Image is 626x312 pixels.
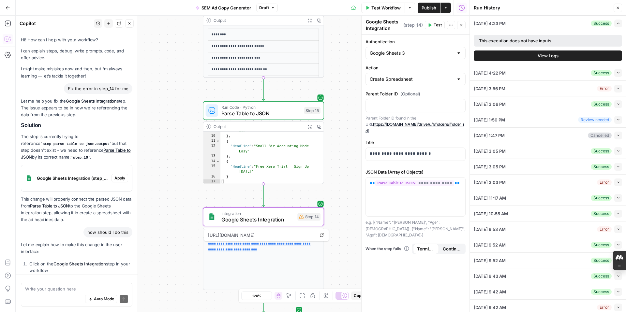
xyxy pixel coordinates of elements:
[85,295,117,303] button: Auto Mode
[474,85,505,92] span: [DATE] 3:56 PM
[418,3,440,13] button: Publish
[474,210,508,217] span: [DATE] 10:55 AM
[474,257,506,264] span: [DATE] 9:52 AM
[53,261,106,266] a: Google Sheets Integration
[192,3,255,13] button: SEM Ad Copy Generator
[207,229,316,241] span: [URL][DOMAIN_NAME]
[365,38,466,45] label: Authentication
[304,107,320,114] div: Step 15
[114,175,125,181] span: Apply
[365,115,466,134] p: Parent Folder ID found in the URL ]
[351,291,366,300] button: Copy
[365,246,409,252] a: When the step fails:
[417,246,435,252] span: Terminate Workflow
[203,101,324,184] div: Run Code · PythonParse Table to JSONStep 15Output Now" }, { "Headline":"Small Biz Accounting Made...
[370,76,454,82] input: Create Spreadsheet
[591,289,612,295] div: Success
[365,91,466,97] label: Parent Folder ID
[434,22,442,28] span: Test
[208,213,216,221] img: Group%201%201.png
[479,37,584,44] div: This execution does not have inputs
[591,70,612,76] div: Success
[259,5,269,11] span: Draft
[597,226,612,232] div: Error
[425,21,445,29] button: Test
[203,179,220,185] div: 17
[203,164,220,174] div: 15
[221,216,294,223] span: Google Sheets Integration
[474,273,506,279] span: [DATE] 9:43 AM
[203,139,220,144] div: 11
[21,98,132,118] p: Let me help you fix the step. The issue appears to be in how we're referencing the data from the ...
[203,174,220,179] div: 16
[403,22,423,28] span: ( step_14 )
[474,70,506,76] span: [DATE] 4:22 PM
[216,139,220,144] span: Toggle code folding, rows 11 through 13
[591,101,612,107] div: Success
[252,293,261,298] span: 120%
[370,50,454,56] input: Google Sheets 3
[71,156,90,160] code: step_15
[203,159,220,164] div: 14
[365,122,464,133] a: https://[DOMAIN_NAME]/drive/u/1/folders/[folder_id
[474,179,506,186] span: [DATE] 3:03 PM
[474,20,506,27] span: [DATE] 4:23 PM
[21,196,132,223] p: This change will properly connect the parsed JSON data from to the Google Sheets integration step...
[40,142,112,146] code: step_parse_table_to_json.output
[83,227,132,237] div: how should I do this
[474,289,506,295] span: [DATE] 9:42 AM
[443,246,461,252] span: Continue
[262,78,264,101] g: Edge from step_1 to step_15
[597,86,612,92] div: Error
[24,173,34,183] img: Group%201%201.png
[474,148,506,154] span: [DATE] 3:05 PM
[538,52,559,59] span: View Logs
[422,5,436,11] span: Publish
[221,109,301,117] span: Parse Table to JSON
[21,133,132,161] p: The step is currently trying to reference but that step doesn't exist - we need to reference by i...
[214,17,303,23] div: Output
[365,139,466,146] label: Title
[474,117,505,123] span: [DATE] 1:50 PM
[474,163,506,170] span: [DATE] 3:05 PM
[597,305,612,310] div: Error
[297,213,320,221] div: Step 14
[591,242,612,248] div: Success
[21,241,132,255] p: Let me explain how to make this change in the user interface:
[474,242,506,248] span: [DATE] 9:52 AM
[21,48,132,61] p: I can explain steps, debug, write prompts, code, and offer advice.
[203,134,220,139] div: 10
[366,19,402,32] textarea: Google Sheets Integration
[474,50,622,61] button: View Logs
[439,244,465,254] button: Continue
[591,148,612,154] div: Success
[474,195,506,201] span: [DATE] 11:17 AM
[400,91,420,97] span: (Optional)
[256,4,278,12] button: Draft
[578,117,612,123] div: Review needed
[66,98,117,104] a: Google Sheets Integration
[221,104,301,110] span: Run Code · Python
[201,5,251,11] span: SEM Ad Copy Generator
[262,184,264,207] g: Edge from step_15 to step_14
[28,261,132,274] li: Click on the step in your workflow
[361,3,405,13] button: Test Workflow
[591,211,612,217] div: Success
[21,36,132,43] p: Hi! How can I help with your workflow?
[474,226,506,233] span: [DATE] 9:53 AM
[597,179,612,185] div: Error
[20,20,92,27] div: Copilot
[474,304,506,311] span: [DATE] 9:42 AM
[591,273,612,279] div: Success
[365,169,466,175] label: JSON Data (Array of Objects)
[588,133,612,138] div: Cancelled
[203,144,220,154] div: 12
[30,203,69,208] a: Parse Table to JSON
[591,21,612,26] div: Success
[591,258,612,263] div: Success
[591,164,612,170] div: Success
[365,219,466,238] p: e.g. [{"Name": "[PERSON_NAME]", "Age": [DEMOGRAPHIC_DATA]}, {"Name": "[PERSON_NAME]", "Age": [DEM...
[203,154,220,159] div: 13
[591,195,612,201] div: Success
